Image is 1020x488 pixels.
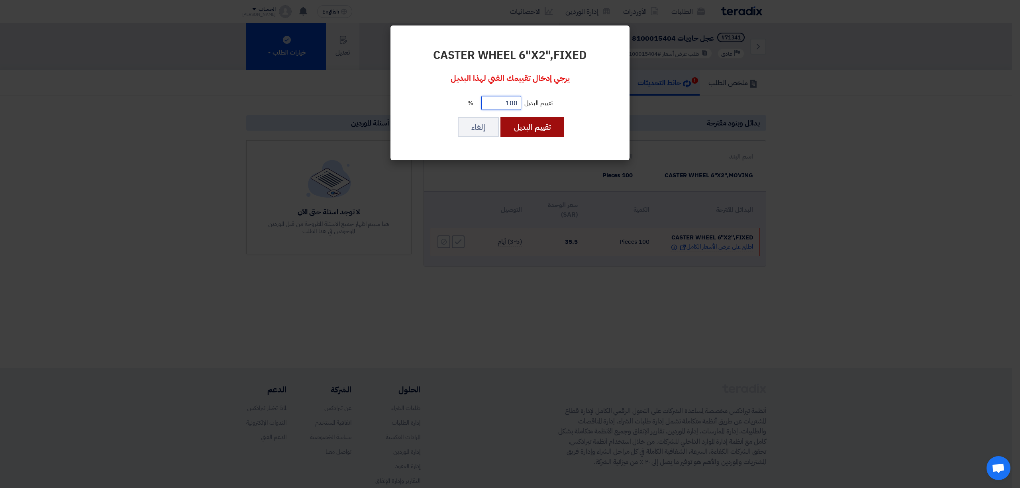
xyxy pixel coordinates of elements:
input: يرجي إدخال التقيم الفني لهذا البديل [481,96,521,110]
span: يرجي إدخال تقييمك الفني لهذا البديل [451,72,570,84]
div: % [413,96,607,110]
div: Open chat [987,456,1010,480]
button: إلغاء [458,117,499,137]
button: تقييم البديل [500,117,564,137]
label: تقييم البديل [524,98,553,108]
h2: CASTER WHEEL 6"X2",FIXED [413,48,607,63]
